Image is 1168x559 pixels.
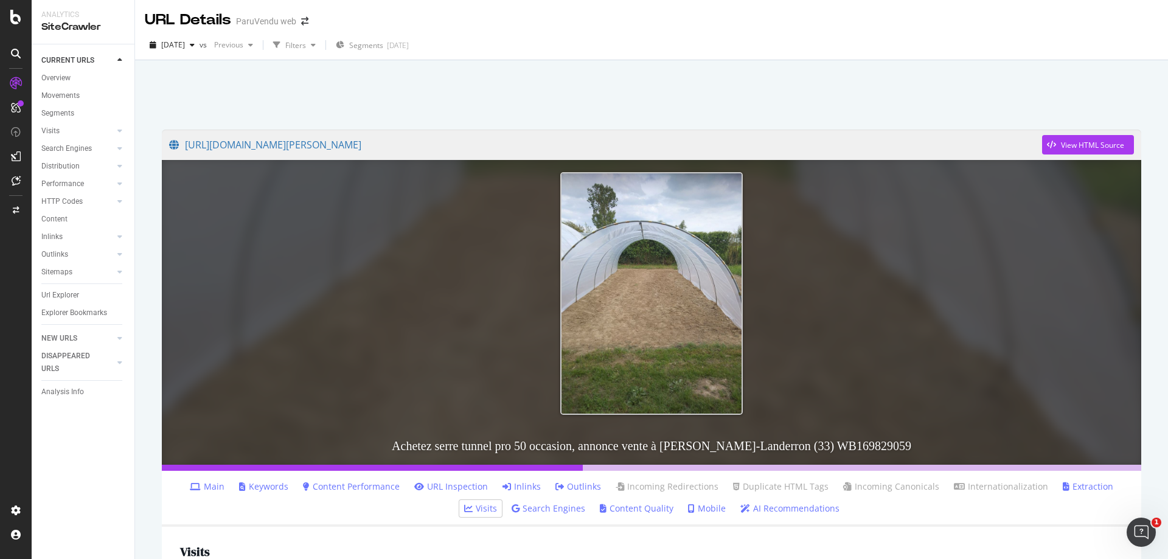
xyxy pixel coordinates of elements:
[209,40,243,50] span: Previous
[41,125,114,137] a: Visits
[1061,140,1124,150] div: View HTML Source
[41,72,126,85] a: Overview
[239,481,288,493] a: Keywords
[303,481,400,493] a: Content Performance
[41,142,92,155] div: Search Engines
[41,54,94,67] div: CURRENT URLS
[161,40,185,50] span: 2025 Aug. 15th
[236,15,296,27] div: ParuVendu web
[268,35,321,55] button: Filters
[41,332,77,345] div: NEW URLS
[162,427,1141,465] h3: Achetez serre tunnel pro 50 occasion, annonce vente à [PERSON_NAME]-Landerron (33) WB169829059
[41,386,126,398] a: Analysis Info
[512,502,585,515] a: Search Engines
[41,350,114,375] a: DISAPPEARED URLS
[41,289,79,302] div: Url Explorer
[733,481,829,493] a: Duplicate HTML Tags
[41,386,84,398] div: Analysis Info
[145,10,231,30] div: URL Details
[209,35,258,55] button: Previous
[41,307,126,319] a: Explorer Bookmarks
[1127,518,1156,547] iframe: Intercom live chat
[600,502,673,515] a: Content Quality
[301,17,308,26] div: arrow-right-arrow-left
[41,89,126,102] a: Movements
[740,502,839,515] a: AI Recommendations
[331,35,414,55] button: Segments[DATE]
[502,481,541,493] a: Inlinks
[190,481,224,493] a: Main
[41,213,126,226] a: Content
[954,481,1048,493] a: Internationalization
[41,231,114,243] a: Inlinks
[41,178,114,190] a: Performance
[349,40,383,50] span: Segments
[616,481,718,493] a: Incoming Redirections
[41,20,125,34] div: SiteCrawler
[41,107,74,120] div: Segments
[41,178,84,190] div: Performance
[464,502,497,515] a: Visits
[1063,481,1113,493] a: Extraction
[169,130,1042,160] a: [URL][DOMAIN_NAME][PERSON_NAME]
[41,142,114,155] a: Search Engines
[285,40,306,50] div: Filters
[41,266,114,279] a: Sitemaps
[41,107,126,120] a: Segments
[145,35,200,55] button: [DATE]
[41,248,114,261] a: Outlinks
[41,10,125,20] div: Analytics
[41,332,114,345] a: NEW URLS
[41,350,103,375] div: DISAPPEARED URLS
[41,195,114,208] a: HTTP Codes
[555,481,601,493] a: Outlinks
[843,481,939,493] a: Incoming Canonicals
[688,502,726,515] a: Mobile
[41,160,80,173] div: Distribution
[41,266,72,279] div: Sitemaps
[560,172,743,415] img: Achetez serre tunnel pro 50 occasion, annonce vente à Lamothe-Landerron (33) WB169829059
[387,40,409,50] div: [DATE]
[200,40,209,50] span: vs
[1152,518,1161,527] span: 1
[41,248,68,261] div: Outlinks
[1042,135,1134,155] button: View HTML Source
[41,72,71,85] div: Overview
[41,195,83,208] div: HTTP Codes
[41,89,80,102] div: Movements
[41,54,114,67] a: CURRENT URLS
[41,160,114,173] a: Distribution
[41,231,63,243] div: Inlinks
[180,545,1123,558] h2: Visits
[41,307,107,319] div: Explorer Bookmarks
[41,125,60,137] div: Visits
[41,289,126,302] a: Url Explorer
[41,213,68,226] div: Content
[414,481,488,493] a: URL Inspection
